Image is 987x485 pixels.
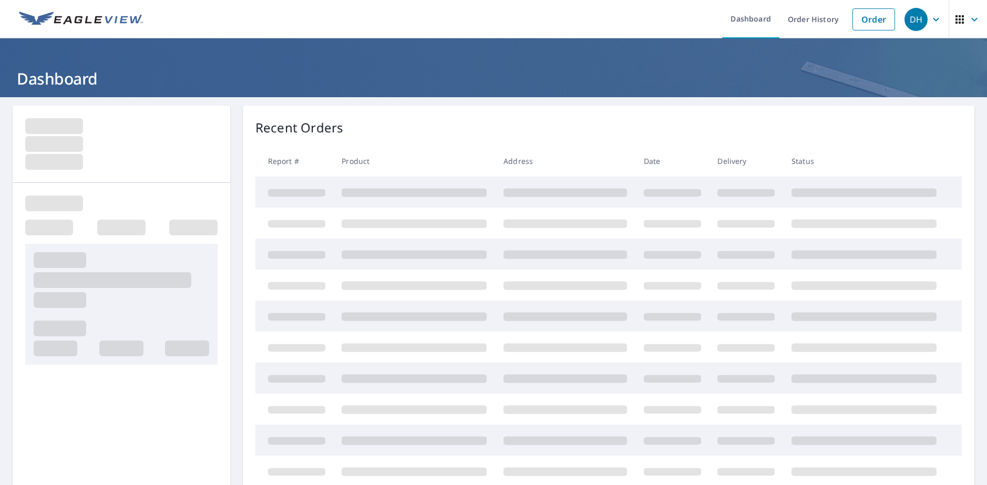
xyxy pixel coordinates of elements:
h1: Dashboard [13,68,974,89]
img: EV Logo [19,12,143,27]
th: Delivery [709,146,783,177]
p: Recent Orders [255,118,344,137]
div: DH [904,8,928,31]
th: Report # [255,146,334,177]
th: Date [635,146,710,177]
th: Address [495,146,635,177]
th: Status [783,146,945,177]
a: Order [852,8,895,30]
th: Product [333,146,495,177]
